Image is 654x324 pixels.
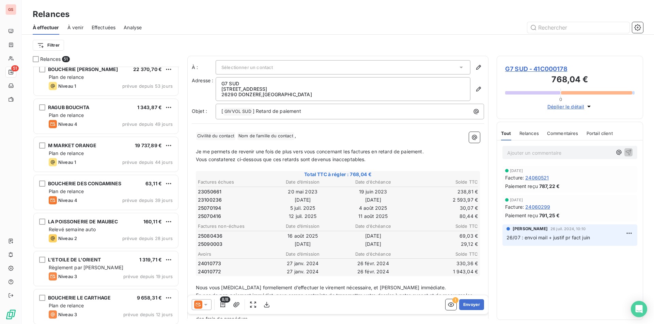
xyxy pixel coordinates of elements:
[198,178,267,186] th: Factures échues
[513,226,548,232] span: [PERSON_NAME]
[409,260,479,267] td: 330,36 €
[519,131,539,136] span: Relances
[198,232,267,240] td: 25080436
[49,112,84,118] span: Plan de relance
[48,219,118,224] span: LA POISSONERIE DE MAUBEC
[409,196,479,204] td: 2 593,97 €
[48,257,101,262] span: L'ETOILE DE L'ORIENT
[550,227,586,231] span: 26 juil. 2024, 10:10
[631,301,647,317] div: Open Intercom Messenger
[338,196,408,204] td: [DATE]
[196,156,366,162] span: Vous constaterez ci-dessous que ces retards sont devenus inacceptables.
[338,212,408,220] td: 11 août 2025
[122,121,173,127] span: prévue depuis 49 jours
[122,236,173,241] span: prévue depuis 28 jours
[198,223,267,230] th: Factures non-échues
[268,212,338,220] td: 12 juil. 2025
[338,188,408,195] td: 19 juin 2023
[268,196,338,204] td: [DATE]
[409,223,479,230] th: Solde TTC
[122,83,173,89] span: prévue depuis 53 jours
[338,178,408,186] th: Date d’échéance
[221,86,465,92] p: [STREET_ADDRESS]
[547,103,585,110] span: Déplier le détail
[505,183,538,190] span: Paiement reçu
[137,104,162,110] span: 1 343,87 €
[295,133,296,138] span: ,
[123,312,173,317] span: prévue depuis 12 jours
[268,204,338,212] td: 5 juil. 2025
[196,285,446,290] span: Nous vous [MEDICAL_DATA] formellement d’effectuer le virement nécessaire, et [PERSON_NAME] immédi...
[122,198,173,203] span: prévue depuis 39 jours
[507,235,590,240] span: 26/07 : envoi mail + justif pr fact juin
[237,132,294,140] span: Nom de famille du contact
[122,159,173,165] span: prévue depuis 44 jours
[268,223,338,230] th: Date d’émission
[58,312,77,317] span: Niveau 3
[11,65,19,71] span: 51
[253,108,301,114] span: ] Retard de paiement
[48,295,111,301] span: BOUCHERIE LE CARTHAGE
[505,203,524,210] span: Facture :
[510,169,523,173] span: [DATE]
[198,240,267,248] td: 25090003
[547,131,578,136] span: Commentaires
[198,268,267,275] td: 24010772
[198,205,221,211] span: 25070194
[139,257,162,262] span: 1 319,71 €
[58,274,77,279] span: Niveau 3
[48,66,118,72] span: BOUCHERIE [PERSON_NAME]
[124,24,142,31] span: Analyse
[198,213,221,220] span: 25070416
[510,198,523,202] span: [DATE]
[409,268,479,275] td: 1 943,04 €
[197,171,479,178] span: Total TTC à régler : 768,04 €
[48,181,122,186] span: BOUCHERIE DES CONDAMINES
[505,73,635,87] h3: 768,04 €
[459,299,484,310] button: Envoyer
[409,204,479,212] td: 30,07 €
[92,24,116,31] span: Effectuées
[198,260,267,267] td: 24010773
[143,219,162,224] span: 160,11 €
[587,131,613,136] span: Portail client
[58,83,76,89] span: Niveau 1
[268,240,338,248] td: [DATE]
[33,40,64,51] button: Filtrer
[268,251,338,258] th: Date d’émission
[198,197,222,203] span: 23100236
[539,183,560,190] span: 787,22 €
[505,64,635,73] span: G7 SUD - 41C000178
[409,212,479,220] td: 80,44 €
[33,8,69,20] h3: Relances
[539,212,560,219] span: 791,25 €
[33,67,179,324] div: grid
[409,240,479,248] td: 29,12 €
[196,132,235,140] span: Civilité du contact
[505,174,524,181] span: Facture :
[198,251,267,258] th: Avoirs
[505,212,538,219] span: Paiement reçu
[268,178,338,186] th: Date d’émission
[133,66,162,72] span: 22 370,70 €
[33,24,59,31] span: À effectuer
[338,223,408,230] th: Date d’échéance
[135,142,162,148] span: 19 737,89 €
[221,65,273,70] span: Sélectionner un contact
[192,78,213,83] span: Adresse :
[545,103,595,110] button: Déplier le détail
[196,149,424,154] span: Je me permets de revenir une fois de plus vers vous concernant les factures en retard de paiement.
[409,232,479,240] td: 69,03 €
[338,251,408,258] th: Date d’échéance
[409,251,479,258] th: Solde TTC
[221,108,223,114] span: [
[49,226,96,232] span: Relevé semaine auto
[5,4,16,15] div: GS
[48,142,96,148] span: M MARKET ORANGE
[58,159,76,165] span: Niveau 1
[525,174,549,181] span: 24060521
[123,274,173,279] span: prévue depuis 19 jours
[49,265,123,270] span: Règlement par [PERSON_NAME]
[525,203,550,210] span: 24060299
[137,295,162,301] span: 9 658,31 €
